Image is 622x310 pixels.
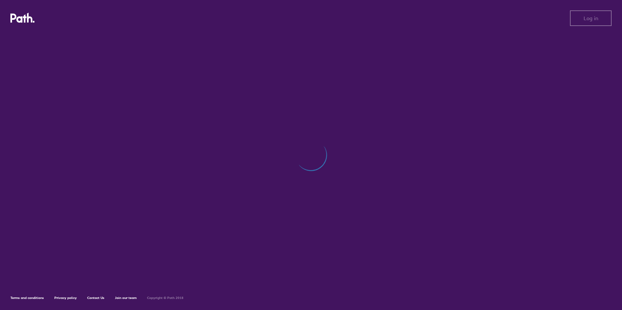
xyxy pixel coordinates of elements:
[54,296,77,300] a: Privacy policy
[10,296,44,300] a: Terms and conditions
[87,296,104,300] a: Contact Us
[570,10,612,26] button: Log in
[584,15,598,21] span: Log in
[115,296,137,300] a: Join our team
[147,296,183,300] h6: Copyright © Path 2018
